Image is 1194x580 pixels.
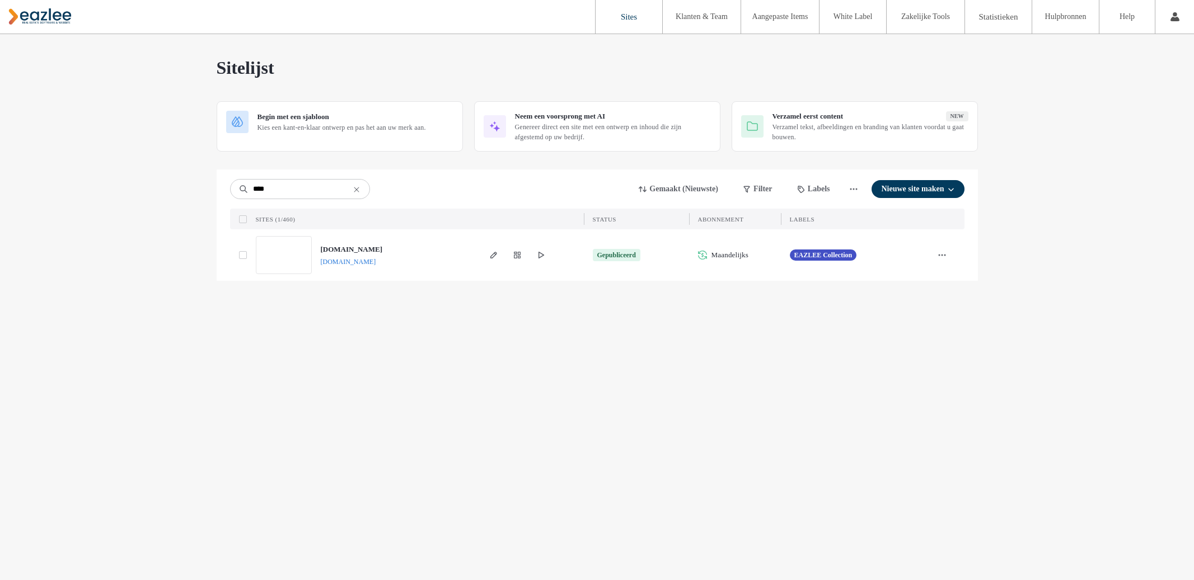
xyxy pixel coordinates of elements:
span: Maandelijks [711,249,748,261]
span: STATUS [593,216,616,223]
span: Abonnement [698,216,744,223]
span: Sites (1/460) [256,216,296,223]
a: [DOMAIN_NAME] [321,258,376,266]
span: Begin met een sjabloon [257,111,329,122]
button: Labels [788,180,840,198]
label: Zakelijke Tools [901,12,950,21]
div: Neem een voorsprong met AIGenereer direct een site met een ontwerp en inhoud die zijn afgestemd o... [474,101,720,152]
a: [DOMAIN_NAME] [321,245,382,253]
label: Aangepaste Items [752,12,808,21]
div: New [946,111,968,121]
label: Klanten & Team [676,12,728,21]
label: Help [1120,12,1135,21]
div: Gepubliceerd [597,250,636,260]
span: EAZLEE Collection [794,250,853,260]
span: Genereer direct een site met een ontwerp en inhoud die zijn afgestemd op uw bedrijf. [515,122,711,142]
span: Sitelijst [217,56,274,79]
span: Kies een kant-en-klaar ontwerp en pas het aan uw merk aan. [257,122,453,133]
button: Nieuwe site maken [872,180,964,198]
span: Verzamel tekst, afbeeldingen en branding van klanten voordat u gaat bouwen. [772,122,968,142]
button: Filter [733,180,783,198]
label: Sites [621,12,637,22]
button: Gemaakt (Nieuwste) [629,180,728,198]
label: Statistieken [979,12,1018,22]
span: Neem een voorsprong met AI [515,111,606,122]
label: White Label [834,12,873,21]
span: Verzamel eerst content [772,111,844,122]
label: Hulpbronnen [1045,12,1087,21]
span: LABELS [790,216,815,223]
div: Begin met een sjabloonKies een kant-en-klaar ontwerp en pas het aan uw merk aan. [217,101,463,152]
div: Verzamel eerst contentNewVerzamel tekst, afbeeldingen en branding van klanten voordat u gaat bouwen. [732,101,978,152]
